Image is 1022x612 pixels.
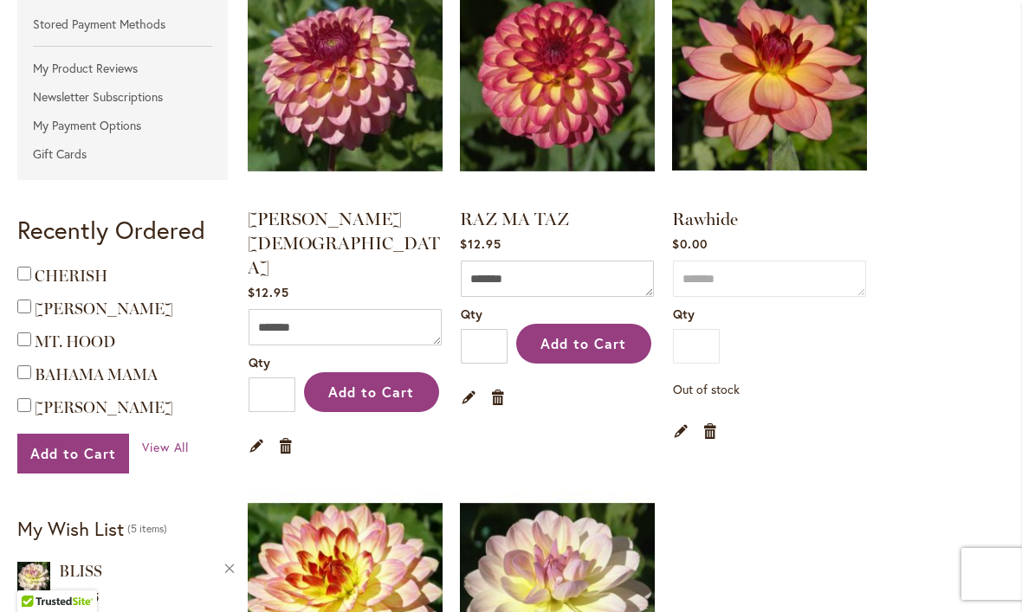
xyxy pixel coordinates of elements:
[460,209,569,229] a: RAZ MA TAZ
[17,141,228,167] a: Gift Cards
[673,381,866,397] p: Availability
[248,284,289,300] span: $12.95
[59,562,102,581] a: BLISS
[35,398,173,417] a: [PERSON_NAME]
[17,434,129,473] button: Add to Cart
[328,383,414,401] span: Add to Cart
[461,306,482,322] span: Qty
[304,372,439,412] button: Add to Cart
[127,522,167,535] span: 5 items
[13,551,61,599] iframe: Launch Accessibility Center
[35,300,173,319] a: [PERSON_NAME]
[248,209,440,278] a: [PERSON_NAME][DEMOGRAPHIC_DATA]
[17,214,205,246] strong: Recently Ordered
[673,381,740,397] span: Out of stock
[516,324,651,364] button: Add to Cart
[17,113,228,139] a: My Payment Options
[673,306,695,322] span: Qty
[142,439,190,456] a: View All
[672,209,738,229] a: Rawhide
[35,365,158,384] a: BAHAMA MAMA
[540,334,626,352] span: Add to Cart
[30,444,116,462] span: Add to Cart
[672,235,708,252] span: $0.00
[17,84,228,110] a: Newsletter Subscriptions
[59,589,100,605] span: $19.95
[142,439,190,455] span: View All
[460,235,501,252] span: $12.95
[249,354,270,370] span: Qty
[35,332,115,351] a: MT. HOOD
[17,55,228,81] a: My Product Reviews
[17,11,228,37] a: Stored Payment Methods
[17,516,124,541] strong: My Wish List
[35,267,107,286] a: CHERISH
